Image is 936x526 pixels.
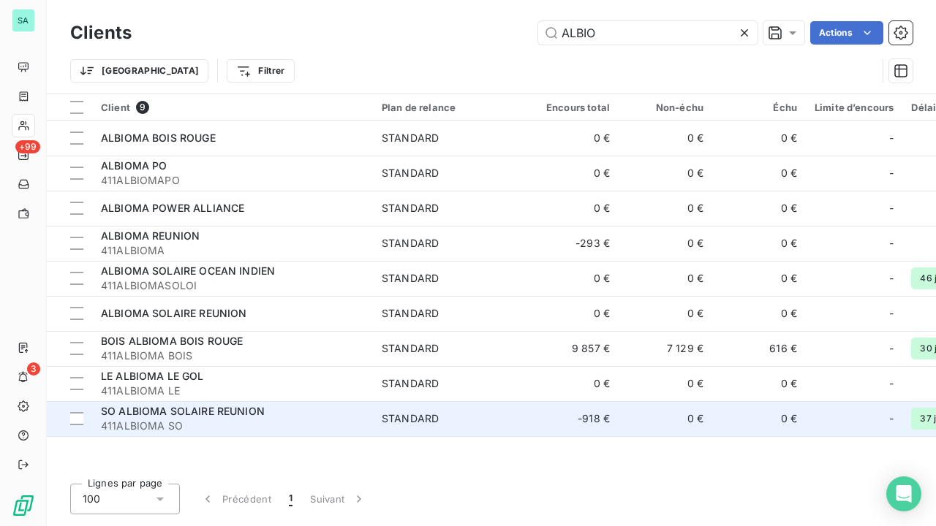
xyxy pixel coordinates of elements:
div: STANDARD [382,376,439,391]
td: 9 857 € [525,331,619,366]
div: STANDARD [382,271,439,286]
td: 0 € [712,366,806,401]
span: ALBIOMA BOIS ROUGE [101,131,216,144]
span: 411ALBIOMA LE [101,384,364,398]
span: Client [101,102,130,113]
span: - [889,306,894,321]
div: Open Intercom Messenger [886,476,921,511]
div: STANDARD [382,166,439,180]
td: 0 € [712,156,806,191]
span: BOIS ALBIOMA BOIS ROUGE [101,335,243,347]
td: 0 € [619,156,712,191]
td: 0 € [525,261,619,296]
div: Limite d’encours [815,102,894,113]
span: - [889,271,894,286]
td: 0 € [525,366,619,401]
div: SA [12,9,35,32]
button: Suivant [301,484,375,514]
div: Encours total [534,102,610,113]
td: 7 129 € [619,331,712,366]
td: 0 € [619,296,712,331]
img: Logo LeanPay [12,494,35,517]
span: 411ALBIOMA BOIS [101,348,364,363]
span: - [889,411,894,426]
div: STANDARD [382,201,439,216]
div: STANDARD [382,236,439,251]
td: 0 € [619,191,712,226]
td: 0 € [525,296,619,331]
div: STANDARD [382,411,439,426]
td: 0 € [619,401,712,436]
span: ALBIOMA PO [101,159,167,172]
div: Non-échu [627,102,703,113]
span: 411ALBIOMA SO [101,419,364,433]
td: 0 € [525,156,619,191]
input: Rechercher [538,21,758,45]
span: 9 [136,101,149,114]
td: -293 € [525,226,619,261]
span: - [889,166,894,180]
td: 0 € [712,226,806,261]
button: Précédent [192,484,280,514]
span: - [889,131,894,145]
span: ALBIOMA POWER ALLIANCE [101,202,244,214]
td: -918 € [525,401,619,436]
td: 0 € [712,191,806,226]
span: 100 [83,492,100,506]
span: 411ALBIOMAPO [101,173,364,188]
button: Filtrer [227,59,294,83]
span: - [889,341,894,356]
span: 411ALBIOMA [101,243,364,258]
button: Actions [810,21,883,45]
td: 0 € [712,401,806,436]
button: 1 [280,484,301,514]
td: 0 € [525,191,619,226]
td: 0 € [619,226,712,261]
td: 0 € [712,121,806,156]
span: - [889,201,894,216]
span: 1 [289,492,292,506]
td: 0 € [619,121,712,156]
td: 616 € [712,331,806,366]
div: STANDARD [382,306,439,321]
span: ALBIOMA SOLAIRE REUNION [101,307,246,319]
div: Échu [721,102,797,113]
td: 0 € [525,121,619,156]
span: - [889,376,894,391]
span: LE ALBIOMA LE GOL [101,370,204,382]
td: 0 € [619,261,712,296]
span: 411ALBIOMASOLOI [101,278,364,293]
span: SO ALBIOMA SOLAIRE REUNION [101,405,265,417]
div: STANDARD [382,341,439,356]
td: 0 € [712,296,806,331]
h3: Clients [70,20,132,46]
span: 3 [27,362,40,376]
td: 0 € [712,261,806,296]
span: - [889,236,894,251]
span: ALBIOMA REUNION [101,229,200,242]
div: Plan de relance [382,102,516,113]
button: [GEOGRAPHIC_DATA] [70,59,208,83]
div: STANDARD [382,131,439,145]
td: 0 € [619,366,712,401]
span: +99 [15,140,40,153]
span: ALBIOMA SOLAIRE OCEAN INDIEN [101,264,275,277]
